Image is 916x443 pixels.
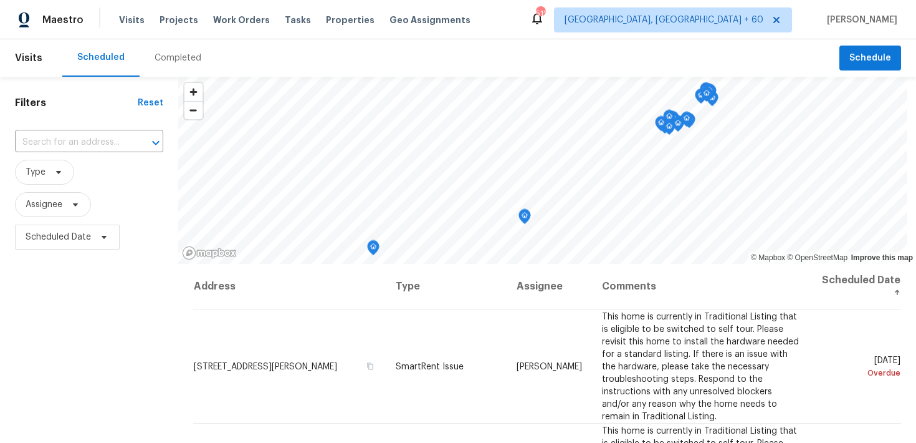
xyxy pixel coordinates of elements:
span: Assignee [26,198,62,211]
div: Map marker [680,112,693,131]
button: Schedule [839,46,901,71]
span: [GEOGRAPHIC_DATA], [GEOGRAPHIC_DATA] + 60 [565,14,763,26]
a: Mapbox [751,253,785,262]
div: Map marker [367,240,379,260]
button: Zoom in [184,83,203,101]
div: Map marker [672,117,684,136]
span: [DATE] [820,356,900,379]
a: Improve this map [851,253,913,262]
div: Map marker [700,87,713,106]
span: Zoom out [184,102,203,119]
span: Tasks [285,16,311,24]
button: Copy Address [365,360,376,371]
span: Work Orders [213,14,270,26]
span: Geo Assignments [389,14,470,26]
input: Search for an address... [15,133,128,152]
div: Map marker [700,82,712,102]
div: Map marker [663,120,675,139]
button: Open [147,134,165,152]
div: Completed [155,52,201,64]
span: Visits [15,44,42,72]
div: Map marker [518,209,531,228]
div: Map marker [706,91,718,110]
div: Map marker [703,84,715,103]
div: Map marker [655,116,667,135]
span: Schedule [849,51,891,66]
span: This home is currently in Traditional Listing that is eligible to be switched to self tour. Pleas... [602,312,799,421]
th: Assignee [507,264,592,309]
span: SmartRent Issue [396,362,464,371]
h1: Filters [15,97,138,109]
a: OpenStreetMap [787,253,847,262]
a: Mapbox homepage [182,246,237,260]
span: Visits [119,14,145,26]
span: [PERSON_NAME] [822,14,897,26]
span: Scheduled Date [26,231,91,243]
div: Reset [138,97,163,109]
div: Scheduled [77,51,125,64]
th: Type [386,264,507,309]
th: Comments [592,264,810,309]
div: Overdue [820,366,900,379]
div: Map marker [695,89,707,108]
span: Maestro [42,14,83,26]
th: Scheduled Date ↑ [810,264,901,309]
div: Map marker [704,84,717,104]
canvas: Map [178,77,907,264]
span: [PERSON_NAME] [517,362,582,371]
div: Map marker [683,113,695,132]
div: Map marker [663,110,675,129]
div: Map marker [667,111,679,130]
span: Projects [160,14,198,26]
span: Properties [326,14,375,26]
th: Address [193,264,386,309]
div: 512 [536,7,545,20]
button: Zoom out [184,101,203,119]
span: Type [26,166,45,178]
span: [STREET_ADDRESS][PERSON_NAME] [194,362,337,371]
